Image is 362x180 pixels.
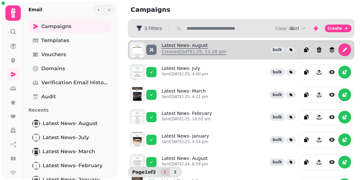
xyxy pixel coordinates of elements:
[173,170,178,174] span: 2
[33,134,39,141] img: Latest News- July
[144,26,162,31] span: 3 Filters
[28,34,111,47] a: Templates
[28,62,111,75] a: Domains
[33,148,39,155] img: Latest News- March
[41,23,71,30] span: Campaigns
[43,148,95,155] span: Latest News- March
[41,65,65,72] span: Domains
[270,46,285,53] div: bulk
[270,114,285,121] div: bulk
[33,120,39,127] img: Latest News- August
[270,69,285,76] div: bulk
[162,65,208,79] a: Latest News- JulySent[DATE]-25, 4:00 pm
[162,161,208,167] p: Sent [DATE]-24, 8:59 pm
[326,66,338,79] button: view
[326,111,338,124] button: view
[43,134,89,141] span: Latest News- July
[326,133,338,146] button: view
[300,66,313,79] button: duplicate
[338,133,351,146] button: reports
[338,43,351,56] button: edit
[338,66,351,79] button: reports
[28,131,111,144] a: Latest News- JulyLatest News- July
[160,168,170,176] button: 1
[162,170,167,174] span: 1
[130,87,145,102] img: aHR0cHM6Ly9zdGFtcGVkZS1zZXJ2aWNlLXByb2QtdGVtcGxhdGUtcHJldmlld3MuczMuZXUtd2VzdC0xLmFtYXpvbmF3cy5jb...
[41,93,56,101] span: Audit
[131,5,253,14] h2: Campaigns
[326,88,338,101] button: view
[313,111,326,124] button: Share campaign preview
[28,90,111,103] a: Audit
[162,71,208,77] p: Sent [DATE]-25, 4:00 pm
[162,116,212,122] p: Sent [DATE]-25, 10:02 am
[28,145,111,158] a: Latest News- MarchLatest News- March
[130,42,145,57] img: aHR0cHM6Ly9zdGFtcGVkZS1zZXJ2aWNlLXByb2QtdGVtcGxhdGUtcHJldmlld3MuczMuZXUtd2VzdC0xLmFtYXpvbmF3cy5jb...
[300,133,313,146] button: duplicate
[130,132,145,147] img: aHR0cHM6Ly9zdGFtcGVkZS1zZXJ2aWNlLXByb2QtdGVtcGxhdGUtcHJldmlld3MuczMuZXUtd2VzdC0xLmFtYXpvbmF3cy5jb...
[338,156,351,169] button: reports
[28,76,111,89] a: Verification email history
[162,49,226,55] p: Created [DATE]-25, 12:20 pm
[130,109,145,125] img: aHR0cHM6Ly9zdGFtcGVkZS1zZXJ2aWNlLXByb2QtdGVtcGxhdGUtcHJldmlld3MuczMuZXUtd2VzdC0xLmFtYXpvbmF3cy5jb...
[162,94,208,99] p: Sent [DATE]-25, 4:21 pm
[313,133,326,146] button: Share campaign preview
[28,6,42,13] h2: Email
[131,23,167,34] button: 3 Filters
[162,110,212,124] a: Latest News- FebruarySent[DATE]-25, 10:02 am
[28,159,111,172] a: Latest News- FebruaryLatest News- February
[326,43,338,56] button: revisions
[300,156,313,169] button: duplicate
[162,42,226,57] a: Latest News- AugustCreated[DATE]-25, 12:20 pm
[162,155,208,169] a: Latest News- AugustSent[DATE]-24, 8:59 pm
[313,88,326,101] button: Share campaign preview
[28,104,111,116] p: Recents
[300,111,313,124] button: duplicate
[300,43,313,56] button: duplicate
[130,154,145,170] img: aHR0cHM6Ly9zdGFtcGVkZS1zZXJ2aWNlLXByb2QtdGVtcGxhdGUtcHJldmlld3MuczMuZXUtd2VzdC0xLmFtYXpvbmF3cy5jb...
[41,79,108,86] span: Verification email history
[43,120,98,127] span: Latest News- August
[327,26,342,30] span: Create
[313,66,326,79] button: Share campaign preview
[326,156,338,169] button: view
[162,88,208,102] a: Latest News- MarchSent[DATE]-25, 4:21 pm
[275,25,294,32] button: Clear all
[160,168,180,176] nav: Pagination
[130,169,158,175] p: Page 1 of 2
[270,91,285,98] div: bulk
[338,88,351,101] button: reports
[130,64,145,80] img: aHR0cHM6Ly9zdGFtcGVkZS1zZXJ2aWNlLXByb2QtdGVtcGxhdGUtcHJldmlld3MuczMuZXUtd2VzdC0xLmFtYXpvbmF3cy5jb...
[270,159,285,166] div: bulk
[41,37,69,44] span: Templates
[33,162,39,169] img: Latest News- February
[313,156,326,169] button: Share campaign preview
[41,51,66,58] span: Vouchers
[313,43,326,56] button: Delete
[325,25,351,32] button: Create
[162,139,209,144] p: Sent [DATE]-25, 4:54 pm
[162,133,209,147] a: Latest News- JanuarySent[DATE]-25, 4:54 pm
[338,111,351,124] button: reports
[270,136,285,143] div: bulk
[28,117,111,130] a: Latest News- AugustLatest News- August
[28,20,111,33] a: Campaigns
[300,88,313,101] button: duplicate
[170,168,180,176] button: 2
[43,162,102,169] span: Latest News- February
[290,25,307,32] button: Sort
[28,48,111,61] a: Vouchers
